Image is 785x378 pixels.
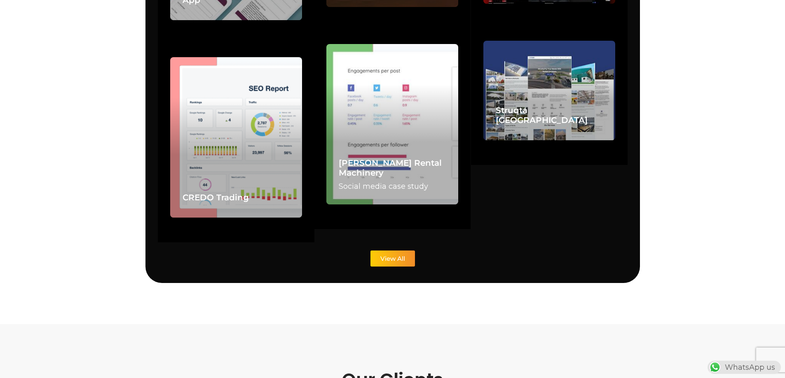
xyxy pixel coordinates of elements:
div: WhatsApp us [708,361,781,374]
a: Struqta [GEOGRAPHIC_DATA] [496,105,588,125]
img: WhatsApp [708,361,722,374]
a: [PERSON_NAME] Rental Machinery [339,158,442,178]
p: Social media case study [339,181,446,192]
span: View All [380,255,405,262]
a: WhatsAppWhatsApp us [708,363,781,372]
a: View All [370,250,415,267]
a: CREDO Trading [183,192,249,202]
